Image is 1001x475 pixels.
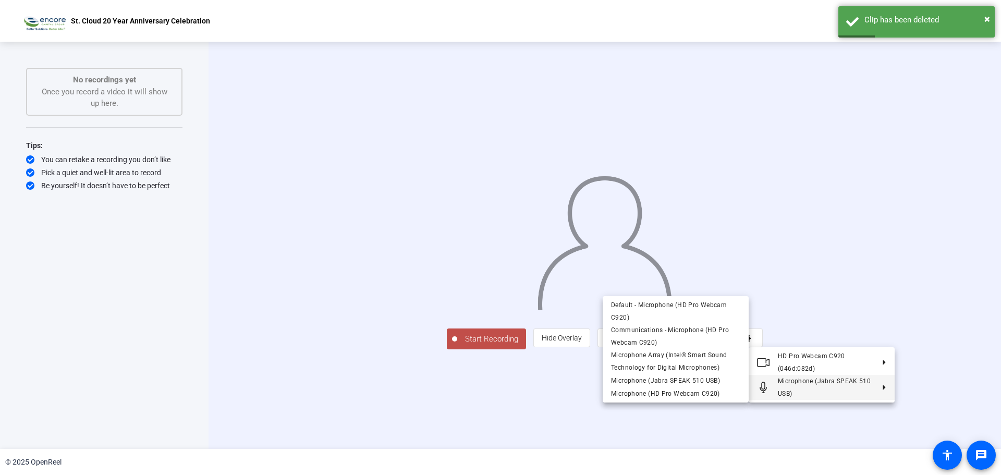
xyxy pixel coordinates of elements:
mat-icon: Microphone [757,381,770,394]
span: Default - Microphone (HD Pro Webcam C920) [611,301,727,321]
span: Communications - Microphone (HD Pro Webcam C920) [611,326,729,346]
mat-icon: Video camera [757,356,770,369]
button: Close [984,11,990,27]
span: Microphone Array (Intel® Smart Sound Technology for Digital Microphones) [611,351,727,371]
span: HD Pro Webcam C920 (046d:082d) [778,352,845,372]
div: Clip has been deleted [864,14,987,26]
span: Microphone (Jabra SPEAK 510 USB) [778,377,871,397]
span: Microphone (HD Pro Webcam C920) [611,390,720,397]
span: Microphone (Jabra SPEAK 510 USB) [611,377,720,384]
span: × [984,13,990,25]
